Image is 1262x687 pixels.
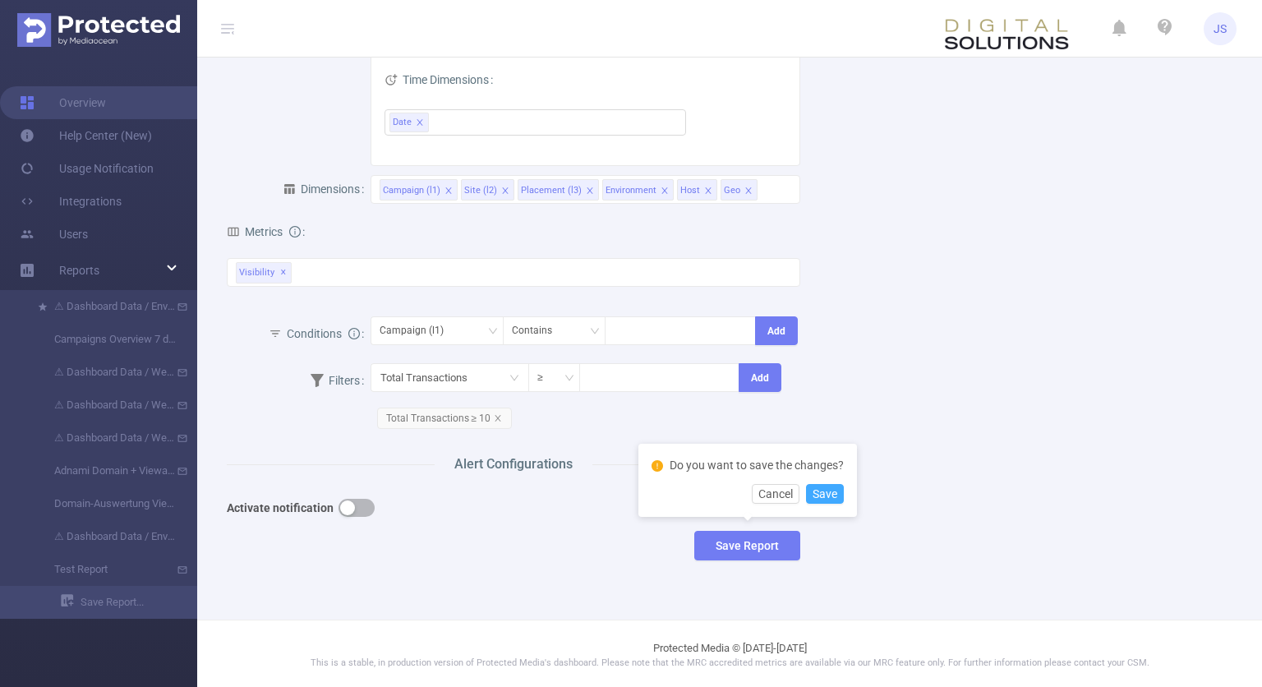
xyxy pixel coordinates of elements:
[752,484,799,504] button: Cancel
[20,86,106,119] a: Overview
[721,179,758,201] li: Geo
[383,180,440,201] div: Campaign (l1)
[380,179,458,201] li: Campaign (l1)
[33,290,177,323] a: ⚠ Dashboard Data / Environment + Browser Report
[602,179,674,201] li: Environment
[33,356,177,389] a: ⚠ Dashboard Data / Weekly catch-up - [DATE]
[238,657,1221,671] p: This is a stable, in production version of Protected Media's dashboard. Please note that the MRC ...
[677,179,717,201] li: Host
[488,326,498,338] i: icon: down
[512,317,564,344] div: Contains
[680,180,700,201] div: Host
[1214,12,1227,45] span: JS
[227,225,283,238] span: Metrics
[724,180,740,201] div: Geo
[385,73,489,86] span: Time Dimensions
[389,113,429,132] li: Date
[33,422,177,454] a: ⚠ Dashboard Data / Weekly catch-up - [DATE]
[590,326,600,338] i: icon: down
[739,363,781,392] button: Add
[755,316,798,345] button: Add
[33,520,177,553] a: ⚠ Dashboard Data / Environment + Browser Report 2.0
[694,531,800,560] button: Save Report
[494,414,502,422] i: icon: close
[17,13,180,47] img: Protected Media
[236,262,292,284] span: Visibility
[444,187,453,196] i: icon: close
[33,454,177,487] a: Adnami Domain + Viewability Report
[289,226,301,237] i: icon: info-circle
[464,180,497,201] div: Site (l2)
[227,501,334,514] b: Activate notification
[606,180,656,201] div: Environment
[461,179,514,201] li: Site (l2)
[744,187,753,196] i: icon: close
[661,187,669,196] i: icon: close
[670,457,844,474] p: Do you want to save the changes?
[20,185,122,218] a: Integrations
[586,187,594,196] i: icon: close
[432,113,435,132] input: filter select
[806,484,844,504] button: Save
[33,487,177,520] a: Domain-Auswertung Viewability
[380,317,455,344] div: Campaign (l1)
[287,327,360,340] span: Conditions
[501,187,509,196] i: icon: close
[704,187,712,196] i: icon: close
[564,373,574,385] i: icon: down
[280,263,287,283] span: ✕
[393,113,412,131] span: Date
[33,323,177,356] a: Campaigns Overview 7 days
[537,364,555,391] div: ≥
[20,218,88,251] a: Users
[33,389,177,422] a: ⚠ Dashboard Data / Weekly catch-up - [DATE]
[377,408,513,429] span: Total Transactions ≥ 10
[652,460,663,472] i: icon: exclamation-circle
[20,152,154,185] a: Usage Notification
[20,119,152,152] a: Help Center (New)
[416,118,424,128] i: icon: close
[283,182,360,196] span: Dimensions
[435,454,592,474] span: Alert Configurations
[61,586,197,619] a: Save Report...
[59,254,99,287] a: Reports
[311,374,360,387] span: Filters
[521,180,582,201] div: Placement (l3)
[518,179,599,201] li: Placement (l3)
[33,553,177,586] a: Test Report
[348,328,360,339] i: icon: info-circle
[59,264,99,277] span: Reports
